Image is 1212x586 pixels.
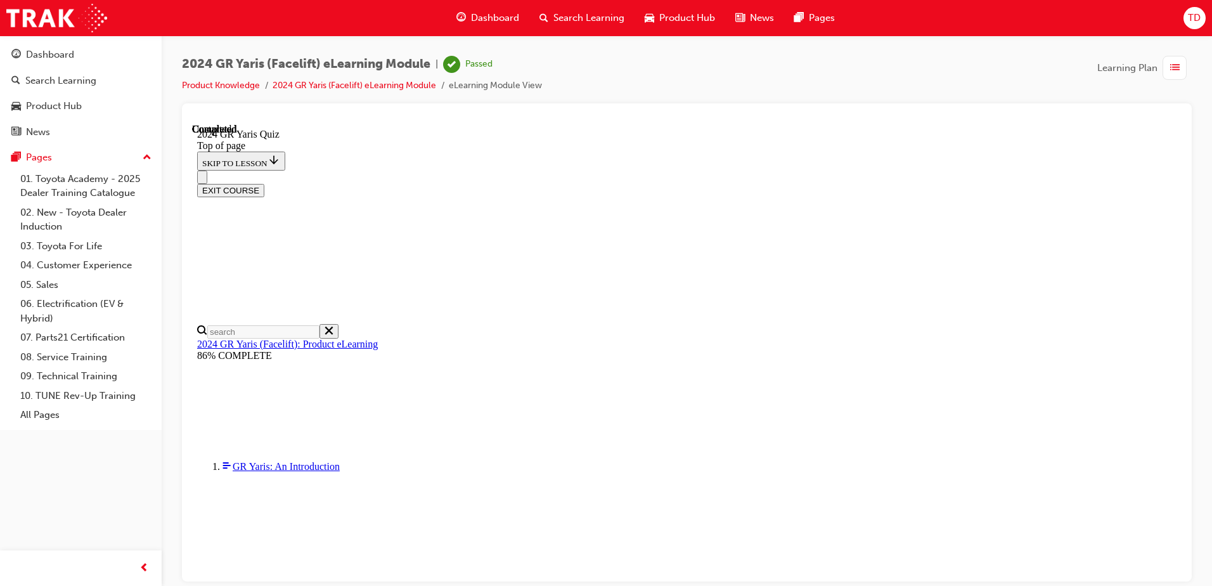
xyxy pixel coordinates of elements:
[15,275,157,295] a: 05. Sales
[659,11,715,25] span: Product Hub
[127,200,146,215] button: Close search menu
[5,43,157,67] a: Dashboard
[5,16,984,28] div: Top of page
[443,56,460,73] span: learningRecordVerb_PASS-icon
[5,47,15,60] button: Close navigation menu
[735,10,745,26] span: news-icon
[15,405,157,425] a: All Pages
[1188,11,1201,25] span: TD
[784,5,845,31] a: pages-iconPages
[553,11,624,25] span: Search Learning
[5,5,984,16] div: 2024 GR Yaris Quiz
[26,48,74,62] div: Dashboard
[5,146,157,169] button: Pages
[15,328,157,348] a: 07. Parts21 Certification
[182,57,430,72] span: 2024 GR Yaris (Facelift) eLearning Module
[5,215,186,226] a: 2024 GR Yaris (Facelift): Product eLearning
[5,28,93,47] button: SKIP TO LESSON
[26,99,82,114] div: Product Hub
[5,41,157,146] button: DashboardSearch LearningProduct HubNews
[446,5,529,31] a: guage-iconDashboard
[11,101,21,112] span: car-icon
[26,150,52,165] div: Pages
[273,80,436,91] a: 2024 GR Yaris (Facelift) eLearning Module
[139,561,149,576] span: prev-icon
[15,348,157,367] a: 08. Service Training
[1097,61,1157,75] span: Learning Plan
[1097,56,1192,80] button: Learning Plan
[11,49,21,61] span: guage-icon
[5,226,984,238] div: 86% COMPLETE
[15,386,157,406] a: 10. TUNE Rev-Up Training
[539,10,548,26] span: search-icon
[5,60,72,74] button: EXIT COURSE
[1170,60,1180,76] span: list-icon
[25,74,96,88] div: Search Learning
[182,80,260,91] a: Product Knowledge
[5,120,157,144] a: News
[15,256,157,275] a: 04. Customer Experience
[465,58,493,70] div: Passed
[15,367,157,386] a: 09. Technical Training
[435,57,438,72] span: |
[809,11,835,25] span: Pages
[750,11,774,25] span: News
[143,150,151,166] span: up-icon
[449,79,542,93] li: eLearning Module View
[15,237,157,256] a: 03. Toyota For Life
[6,4,107,32] img: Trak
[725,5,784,31] a: news-iconNews
[794,10,804,26] span: pages-icon
[635,5,725,31] a: car-iconProduct Hub
[645,10,654,26] span: car-icon
[471,11,519,25] span: Dashboard
[10,35,88,44] span: SKIP TO LESSON
[1183,7,1206,29] button: TD
[529,5,635,31] a: search-iconSearch Learning
[5,69,157,93] a: Search Learning
[15,294,157,328] a: 06. Electrification (EV & Hybrid)
[11,127,21,138] span: news-icon
[456,10,466,26] span: guage-icon
[11,75,20,87] span: search-icon
[26,125,50,140] div: News
[15,202,127,215] input: Search
[15,169,157,203] a: 01. Toyota Academy - 2025 Dealer Training Catalogue
[5,94,157,118] a: Product Hub
[15,203,157,237] a: 02. New - Toyota Dealer Induction
[11,152,21,164] span: pages-icon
